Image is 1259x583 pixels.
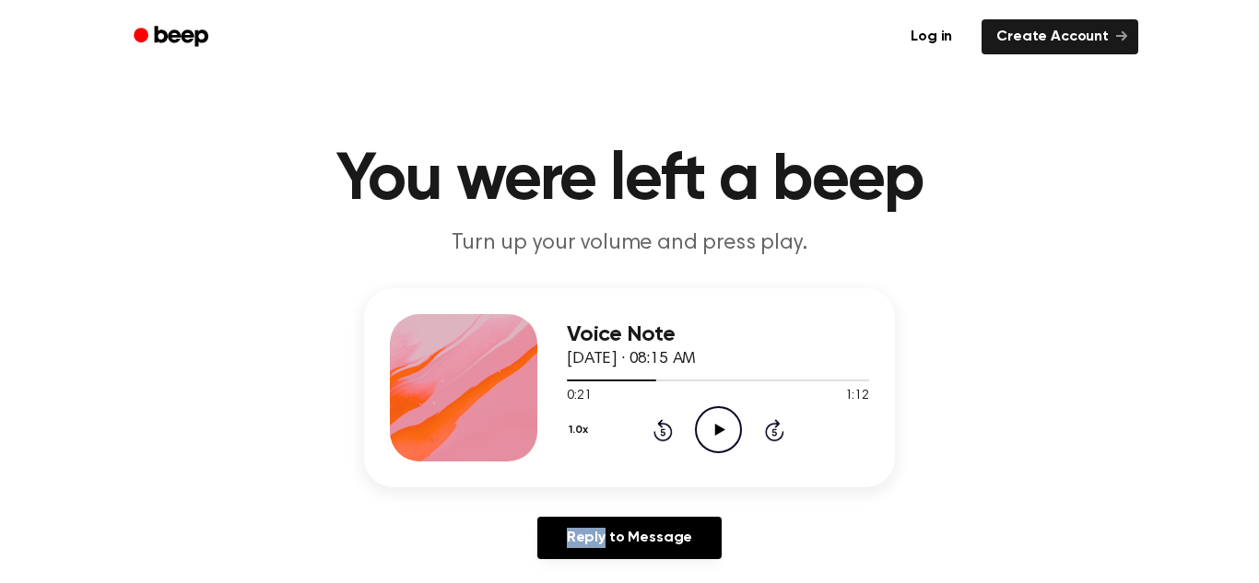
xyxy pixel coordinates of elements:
[567,387,591,406] span: 0:21
[567,351,696,367] span: [DATE] · 08:15 AM
[158,147,1101,214] h1: You were left a beep
[982,19,1138,54] a: Create Account
[892,16,971,58] a: Log in
[845,387,869,406] span: 1:12
[276,228,983,259] p: Turn up your volume and press play.
[537,517,722,559] a: Reply to Message
[121,19,225,55] a: Beep
[567,322,869,347] h3: Voice Note
[567,414,594,446] button: 1.0x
